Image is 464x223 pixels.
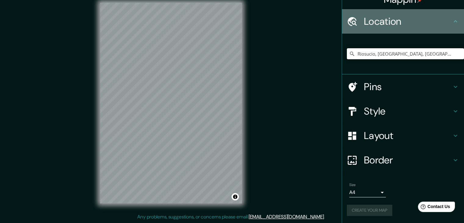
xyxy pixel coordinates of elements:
div: Border [342,148,464,172]
input: Pick your city or area [347,48,464,59]
h4: Layout [364,130,452,142]
p: Any problems, suggestions, or concerns please email . [137,213,325,221]
div: Layout [342,123,464,148]
div: . [326,213,327,221]
iframe: Help widget launcher [410,199,457,216]
canvas: Map [100,3,242,203]
button: Toggle attribution [232,193,239,200]
div: Pins [342,75,464,99]
a: [EMAIL_ADDRESS][DOMAIN_NAME] [249,214,324,220]
div: A4 [349,188,386,197]
div: . [325,213,326,221]
div: Style [342,99,464,123]
label: Size [349,182,356,188]
div: Location [342,9,464,34]
h4: Location [364,15,452,27]
h4: Border [364,154,452,166]
h4: Style [364,105,452,117]
h4: Pins [364,81,452,93]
